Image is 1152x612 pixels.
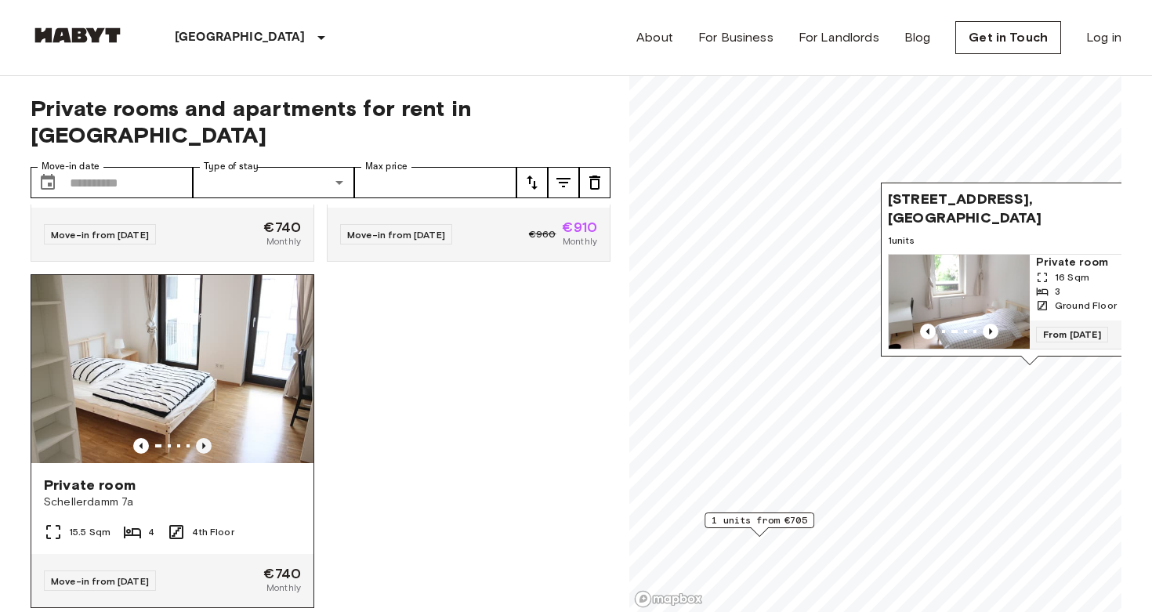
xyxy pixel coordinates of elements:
span: €740 [263,220,301,234]
label: Type of stay [204,160,259,173]
button: Previous image [983,324,998,339]
img: Habyt [31,27,125,43]
span: 1 units from €705 [712,513,807,527]
span: From [DATE] [1036,327,1108,342]
span: 16 Sqm [1055,270,1089,284]
span: €740 [263,567,301,581]
span: 3 [1055,284,1060,299]
button: Previous image [920,324,936,339]
button: Choose date [32,167,63,198]
a: For Landlords [799,28,879,47]
button: tune [548,167,579,198]
button: tune [516,167,548,198]
button: tune [579,167,610,198]
span: Monthly [563,234,597,248]
a: Get in Touch [955,21,1061,54]
span: Monthly [266,234,301,248]
span: Private room [44,476,136,494]
span: Monthly [266,581,301,595]
span: Ground Floor [1055,299,1117,313]
span: Move-in from [DATE] [347,229,445,241]
button: Previous image [133,438,149,454]
span: Private rooms and apartments for rent in [GEOGRAPHIC_DATA] [31,95,610,148]
label: Move-in date [42,160,100,173]
span: 4 [148,525,154,539]
button: Previous image [196,438,212,454]
span: €960 [529,227,556,241]
a: Mapbox logo [634,590,703,608]
label: Max price [365,160,408,173]
span: 15.5 Sqm [69,525,110,539]
img: Marketing picture of unit DE-03-035-02M [31,275,313,463]
a: Marketing picture of unit DE-03-035-02MPrevious imagePrevious imagePrivate roomSchellerdamm 7a15.... [31,274,314,608]
a: About [636,28,673,47]
span: Move-in from [DATE] [51,575,149,587]
span: €910 [562,220,597,234]
a: Blog [904,28,931,47]
span: Move-in from [DATE] [51,229,149,241]
a: Log in [1086,28,1121,47]
p: [GEOGRAPHIC_DATA] [175,28,306,47]
span: Schellerdamm 7a [44,494,301,510]
img: Marketing picture of unit DE-03-013-01M [889,255,1030,349]
span: 4th Floor [192,525,234,539]
span: [STREET_ADDRESS], [GEOGRAPHIC_DATA] [888,190,1140,227]
a: For Business [698,28,773,47]
div: Map marker [705,512,814,537]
